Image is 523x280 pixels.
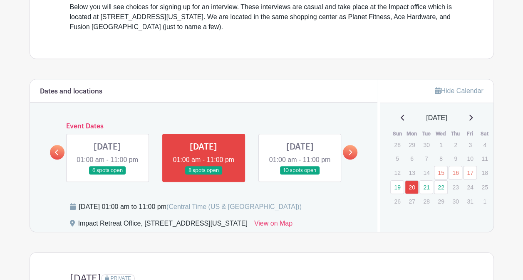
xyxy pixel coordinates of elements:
[449,138,462,151] p: 2
[463,195,477,208] p: 31
[419,166,433,179] p: 14
[434,138,448,151] p: 1
[390,166,404,179] p: 12
[434,152,448,165] p: 8
[434,166,448,179] a: 15
[449,152,462,165] p: 9
[463,181,477,194] p: 24
[463,138,477,151] p: 3
[64,123,343,130] h6: Event Dates
[478,166,491,179] p: 18
[40,88,102,96] h6: Dates and locations
[478,152,491,165] p: 11
[448,130,463,138] th: Thu
[79,202,302,212] div: [DATE] 01:00 am to 11:00 pm
[426,113,447,123] span: [DATE]
[478,138,491,151] p: 4
[434,195,448,208] p: 29
[70,2,454,32] div: Below you will see choices for signing up for an interview. These interviews are casual and take ...
[405,195,419,208] p: 27
[463,152,477,165] p: 10
[463,130,477,138] th: Fri
[419,195,433,208] p: 28
[419,180,433,194] a: 21
[405,152,419,165] p: 6
[78,219,248,232] div: Impact Retreat Office, [STREET_ADDRESS][US_STATE]
[390,180,404,194] a: 19
[449,181,462,194] p: 23
[405,138,419,151] p: 29
[405,180,419,194] a: 20
[434,180,448,194] a: 22
[390,130,404,138] th: Sun
[478,181,491,194] p: 25
[449,195,462,208] p: 30
[477,130,492,138] th: Sat
[254,219,292,232] a: View on Map
[419,138,433,151] p: 30
[166,203,302,210] span: (Central Time (US & [GEOGRAPHIC_DATA]))
[463,166,477,179] a: 17
[434,130,448,138] th: Wed
[404,130,419,138] th: Mon
[419,152,433,165] p: 7
[435,87,483,94] a: Hide Calendar
[405,166,419,179] p: 13
[390,152,404,165] p: 5
[390,138,404,151] p: 28
[449,166,462,179] a: 16
[390,195,404,208] p: 26
[478,195,491,208] p: 1
[419,130,434,138] th: Tue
